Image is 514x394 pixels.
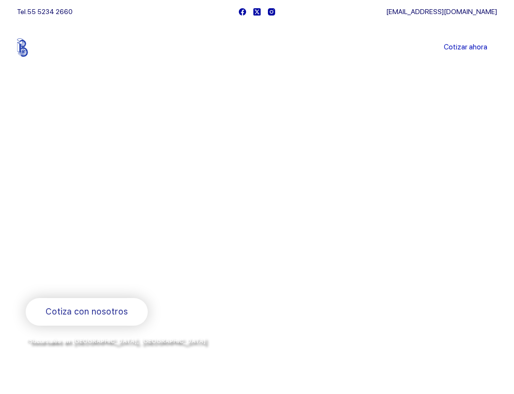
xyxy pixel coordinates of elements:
span: Tel. [17,8,73,16]
nav: Menu Principal [143,23,371,72]
img: Balerytodo [17,38,78,57]
span: Bienvenido a Balerytodo® [26,144,150,157]
span: *Sucursales en [GEOGRAPHIC_DATA], [GEOGRAPHIC_DATA] [26,337,206,345]
a: X (Twitter) [253,8,261,16]
span: Cotiza con nosotros [46,305,128,319]
a: Instagram [268,8,275,16]
span: y envíos a todo [GEOGRAPHIC_DATA] por la paquetería de su preferencia [26,348,224,365]
a: 55 5234 2660 [27,8,73,16]
a: Cotiza con nosotros [26,298,148,326]
a: Cotizar ahora [434,38,497,57]
a: Facebook [239,8,246,16]
span: Rodamientos y refacciones industriales [26,273,217,285]
span: Somos los doctores de la industria [26,165,227,263]
a: [EMAIL_ADDRESS][DOMAIN_NAME] [386,8,497,16]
